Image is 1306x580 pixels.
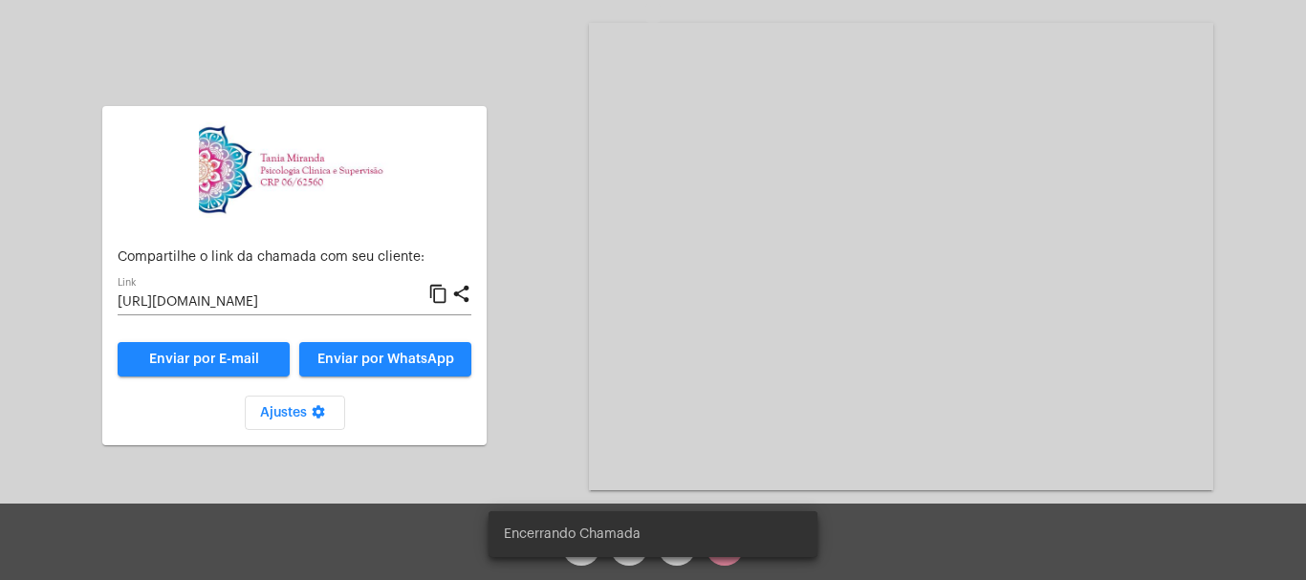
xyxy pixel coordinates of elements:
[428,283,448,306] mat-icon: content_copy
[199,121,390,218] img: 82f91219-cc54-a9e9-c892-318f5ec67ab1.jpg
[260,406,330,419] span: Ajustes
[245,396,345,430] button: Ajustes
[118,250,471,265] p: Compartilhe o link da chamada com seu cliente:
[451,283,471,306] mat-icon: share
[149,353,259,366] span: Enviar por E-mail
[299,342,471,376] button: Enviar por WhatsApp
[118,342,290,376] a: Enviar por E-mail
[504,525,641,544] span: Encerrando Chamada
[317,353,454,366] span: Enviar por WhatsApp
[307,404,330,427] mat-icon: settings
